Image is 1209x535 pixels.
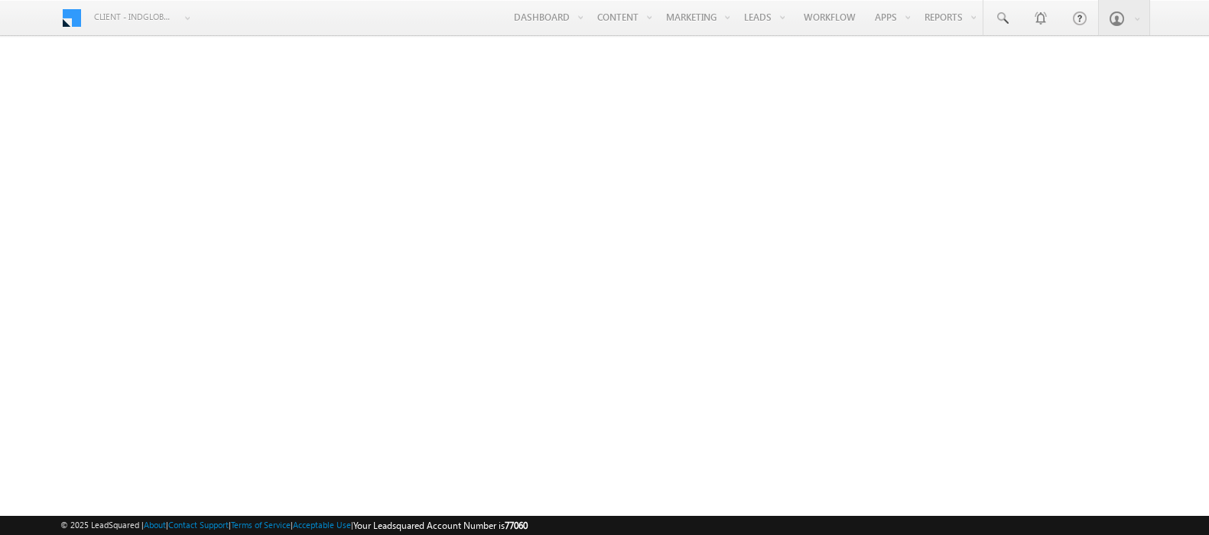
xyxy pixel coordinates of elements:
[94,9,174,24] span: Client - indglobal1 (77060)
[144,520,166,530] a: About
[505,520,528,531] span: 77060
[231,520,291,530] a: Terms of Service
[168,520,229,530] a: Contact Support
[293,520,351,530] a: Acceptable Use
[353,520,528,531] span: Your Leadsquared Account Number is
[60,518,528,533] span: © 2025 LeadSquared | | | | |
